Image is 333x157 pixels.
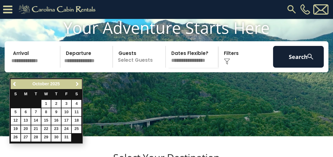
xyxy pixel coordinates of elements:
a: 2 [51,100,61,108]
span: 2025 [50,81,60,86]
a: [PHONE_NUMBER] [299,4,312,15]
a: 25 [72,125,81,133]
a: 3 [62,100,71,108]
span: Previous [12,82,17,87]
span: Wednesday [44,92,48,96]
a: 29 [41,134,51,141]
span: October [32,81,49,86]
span: Monday [24,92,28,96]
a: 13 [21,117,31,124]
img: filter--v1.png [224,58,230,65]
a: 31 [62,134,71,141]
a: 17 [62,117,71,124]
a: 28 [31,134,41,141]
a: 11 [72,108,81,116]
img: Khaki-logo.png [15,3,101,16]
a: 22 [41,125,51,133]
a: 14 [31,117,41,124]
a: Previous [11,80,19,88]
button: Search [273,46,324,68]
span: Thursday [55,92,58,96]
a: 6 [21,108,31,116]
a: 23 [51,125,61,133]
a: 24 [62,125,71,133]
a: 9 [51,108,61,116]
a: 8 [41,108,51,116]
a: 5 [11,108,20,116]
span: Friday [65,92,68,96]
img: search-regular.svg [286,4,297,15]
a: 26 [11,134,20,141]
span: Next [75,82,80,87]
h1: Your Adventure Starts Here [5,18,328,37]
span: Saturday [75,92,78,96]
a: 10 [62,108,71,116]
a: 20 [21,125,31,133]
a: 1 [41,100,51,108]
p: Select Guests [115,46,165,68]
a: 18 [72,117,81,124]
a: 27 [21,134,31,141]
a: 19 [11,125,20,133]
span: Tuesday [35,92,37,96]
a: 21 [31,125,41,133]
a: 15 [41,117,51,124]
a: 4 [72,100,81,108]
a: 7 [31,108,41,116]
a: 16 [51,117,61,124]
a: Next [73,80,81,88]
a: 30 [51,134,61,141]
span: Sunday [14,92,17,96]
a: 12 [11,117,20,124]
img: search-regular-white.png [306,53,314,61]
